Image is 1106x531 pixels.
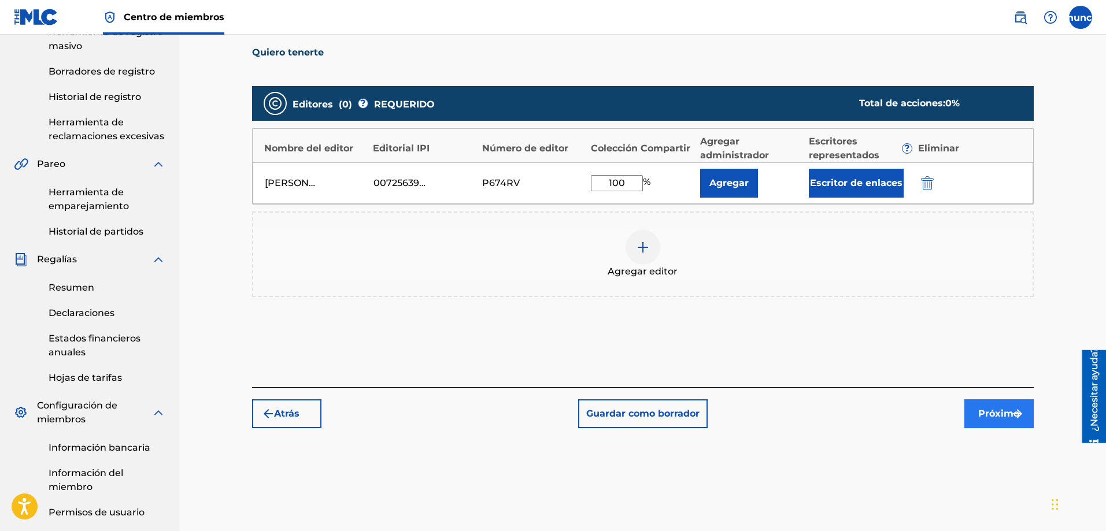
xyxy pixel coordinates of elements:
iframe: Widget de chat [1048,476,1106,531]
img: Configuración de miembros [14,406,28,419]
font: ) [349,99,352,110]
font: 0 [342,99,349,110]
a: Historial de registro [49,90,165,104]
a: Herramienta de emparejamiento [49,185,165,213]
font: Información del miembro [49,467,123,492]
img: ayuda [1044,10,1057,24]
font: Escritor de enlaces [810,177,902,188]
img: f7272a7cc735f4ea7f67.svg [1011,407,1024,421]
font: Quiero tenerte [252,47,324,58]
font: Información bancaria [49,442,150,453]
font: Agregar administrador [700,136,769,161]
button: Escritor de enlaces [809,169,904,198]
img: expandir [151,157,165,171]
font: Estados financieros anuales [49,333,140,358]
img: Titular de los derechos superior [103,10,117,24]
a: Hojas de tarifas [49,371,165,385]
a: Borradores de registro [49,65,165,79]
font: Permisos de usuario [49,507,145,518]
font: Historial de partidos [49,226,143,237]
img: Regalías [14,252,28,266]
font: Total de acciones: [859,98,945,109]
font: ( [339,99,342,110]
a: Información del miembro [49,466,165,494]
font: ? [360,98,365,109]
font: Colección Compartir [591,143,690,154]
font: Historial de registro [49,91,141,102]
font: % [643,176,650,187]
font: Resumen [49,282,94,293]
font: Pareo [37,158,65,169]
font: Escritores representados [809,136,879,161]
a: Búsqueda pública [1009,6,1032,29]
div: Ayuda [1039,6,1062,29]
img: expandir [151,406,165,419]
div: Menú de usuario [1069,6,1092,29]
a: Información bancaria [49,441,165,455]
font: Atrás [274,408,299,419]
font: 0 [945,98,952,109]
button: Atrás [252,399,321,428]
font: Herramienta de reclamaciones excesivas [49,117,164,142]
font: Nombre del editor [264,143,353,154]
font: Regalías [37,254,77,265]
font: Editores [293,99,333,110]
a: Herramienta de registro masivo [49,25,165,53]
font: Centro de miembros [124,12,224,23]
img: expandir [151,252,165,266]
font: Número de editor [482,143,568,154]
font: Agregar [709,177,749,188]
a: Estados financieros anuales [49,332,165,359]
button: Agregar [700,169,758,198]
img: Logotipo del MLC [14,9,58,25]
font: Próximo [978,408,1019,419]
div: Arrastrar [1052,487,1059,522]
img: agregar [636,240,650,254]
a: Declaraciones [49,306,165,320]
iframe: Centro de recursos [1074,350,1106,443]
font: % [952,98,960,109]
img: 7ee5dd4eb1f8a8e3ef2f.svg [261,407,275,421]
a: Permisos de usuario [49,506,165,519]
font: Hojas de tarifas [49,372,122,383]
font: Configuración de miembros [37,400,117,425]
font: Herramienta de emparejamiento [49,187,129,211]
img: Pareo [14,157,28,171]
a: Historial de partidos [49,225,165,239]
font: anuncio [1061,12,1100,23]
font: Agregar editor [608,266,678,277]
button: Próximo [964,399,1034,428]
a: Resumen [49,281,165,295]
a: Herramienta de reclamaciones excesivas [49,116,165,143]
img: 12a2ab48e56ec057fbd8.svg [921,176,934,190]
font: Guardar como borrador [586,408,700,419]
font: ? [904,143,909,154]
button: Guardar como borrador [578,399,708,428]
font: Editorial IPI [373,143,430,154]
font: Borradores de registro [49,66,155,77]
font: REQUERIDO [374,99,435,110]
img: editores [268,96,282,110]
img: buscar [1013,10,1027,24]
font: Declaraciones [49,307,114,318]
font: Eliminar [918,143,959,154]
